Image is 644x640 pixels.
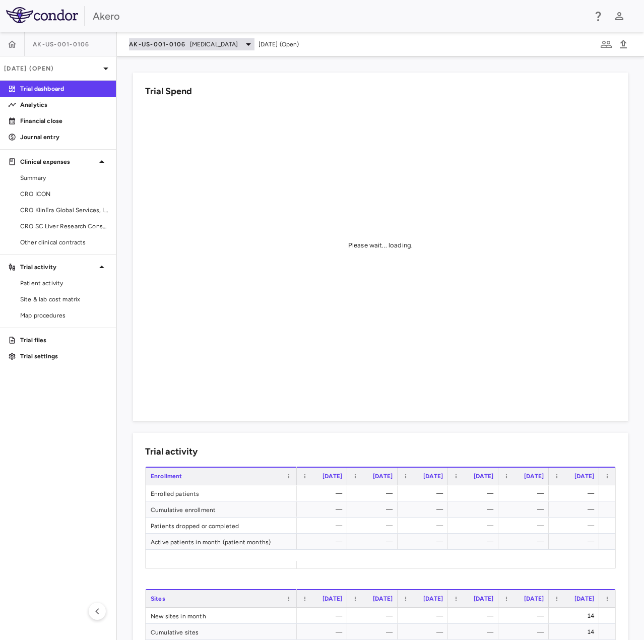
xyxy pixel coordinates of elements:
div: Cumulative enrollment [146,501,297,517]
div: — [356,518,393,534]
h6: Trial Spend [145,85,192,98]
span: Patient activity [20,279,108,288]
div: — [507,518,544,534]
div: Active patients in month (patient months) [146,534,297,549]
p: Trial activity [20,263,96,272]
div: 14 [558,624,594,640]
span: Enrollment [151,473,182,480]
div: — [507,485,544,501]
span: Site & lab cost matrix [20,295,108,304]
p: Trial dashboard [20,84,108,93]
span: [MEDICAL_DATA] [190,40,238,49]
div: — [407,624,443,640]
div: — [356,534,393,550]
div: — [507,534,544,550]
div: — [306,485,342,501]
span: Sites [151,595,165,602]
div: — [558,485,594,501]
div: — [507,501,544,518]
div: Cumulative sites [146,624,297,639]
div: — [507,608,544,624]
span: [DATE] [524,473,544,480]
div: 14 [558,608,594,624]
div: — [407,534,443,550]
div: — [407,501,443,518]
p: [DATE] (Open) [4,64,100,73]
p: Journal entry [20,133,108,142]
div: — [407,485,443,501]
span: [DATE] [323,473,342,480]
div: — [558,518,594,534]
p: Clinical expenses [20,157,96,166]
div: Patients dropped or completed [146,518,297,533]
div: — [306,624,342,640]
div: — [507,624,544,640]
p: Analytics [20,100,108,109]
div: — [306,518,342,534]
div: — [457,501,493,518]
span: [DATE] [574,595,594,602]
span: Map procedures [20,311,108,320]
div: — [306,608,342,624]
p: Financial close [20,116,108,125]
span: AK-US-001-0106 [129,40,186,48]
span: [DATE] [524,595,544,602]
div: — [457,624,493,640]
span: [DATE] [474,595,493,602]
span: [DATE] [423,473,443,480]
div: — [407,518,443,534]
div: Akero [93,9,586,24]
span: [DATE] [474,473,493,480]
div: New sites in month [146,608,297,623]
p: Trial files [20,336,108,345]
div: — [356,608,393,624]
span: CRO SC Liver Research Consortium LLC [20,222,108,231]
div: — [457,485,493,501]
div: — [306,501,342,518]
span: [DATE] (Open) [259,40,299,49]
div: — [457,608,493,624]
span: Other clinical contracts [20,238,108,247]
div: — [457,534,493,550]
span: CRO KlinEra Global Services, Inc [20,206,108,215]
span: [DATE] [323,595,342,602]
span: [DATE] [373,473,393,480]
div: — [356,485,393,501]
div: — [356,501,393,518]
span: CRO ICON [20,189,108,199]
span: [DATE] [373,595,393,602]
div: — [457,518,493,534]
div: Please wait... loading. [348,241,413,250]
img: logo-full-BYUhSk78.svg [6,7,78,23]
div: — [356,624,393,640]
span: AK-US-001-0106 [33,40,90,48]
h6: Trial activity [145,445,198,459]
div: — [558,501,594,518]
div: — [558,534,594,550]
div: — [407,608,443,624]
div: Enrolled patients [146,485,297,501]
div: — [306,534,342,550]
p: Trial settings [20,352,108,361]
span: Summary [20,173,108,182]
span: [DATE] [574,473,594,480]
span: [DATE] [423,595,443,602]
